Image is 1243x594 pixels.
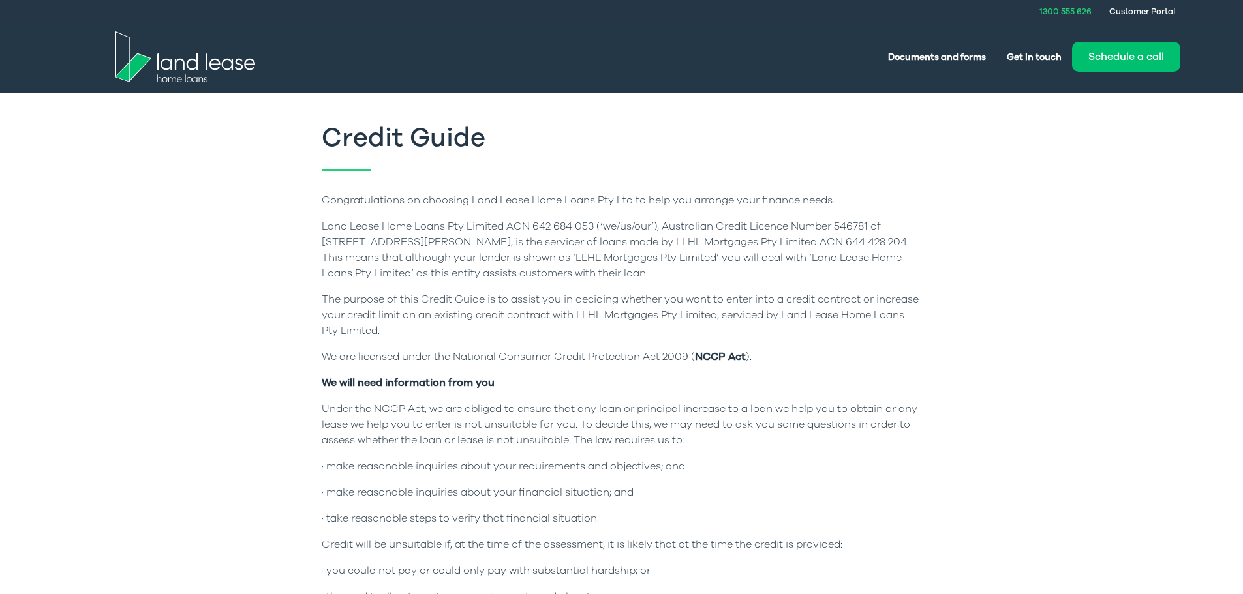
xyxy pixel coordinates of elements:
[996,45,1072,69] a: Get in touch
[878,45,996,69] a: Documents and forms
[322,291,922,338] p: The purpose of this Credit Guide is to assist you in deciding whether you want to enter into a cr...
[322,192,922,208] p: Congratulations on choosing Land Lease Home Loans Pty Ltd to help you arrange your finance needs.
[322,484,922,500] p: · make reasonable inquiries about your financial situation; and
[695,349,746,364] strong: NCCP Act
[1109,6,1175,17] a: Customer Portal
[322,218,922,281] p: Land Lease Home Loans Pty Limited ACN 642 684 053 (‘we/us/our’), Australian Credit Licence Number...
[115,31,255,82] img: Land Lease Home Loans
[322,125,922,171] h1: Credit Guide
[322,563,922,578] p: · you could not pay or could only pay with substantial hardship; or
[322,458,922,474] p: · make reasonable inquiries about your requirements and objectives; and
[322,401,922,448] p: Under the NCCP Act, we are obliged to ensure that any loan or principal increase to a loan we hel...
[322,376,495,390] strong: We will need information from you
[1072,42,1180,72] button: Schedule a call
[322,349,922,364] p: We are licensed under the National Consumer Credit Protection Act 2009 ( ).
[1039,6,1092,17] a: 1300 555 626
[322,537,922,552] p: Credit will be unsuitable if, at the time of the assessment, it is likely that at the time the cr...
[322,511,922,526] p: · take reasonable steps to verify that financial situation.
